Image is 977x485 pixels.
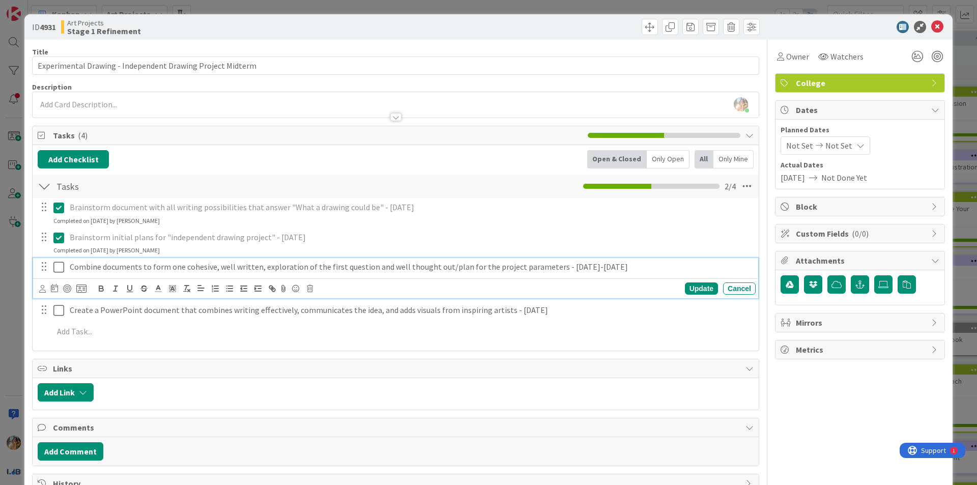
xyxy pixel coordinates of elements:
[830,50,864,63] span: Watchers
[53,246,160,255] div: Completed on [DATE] by [PERSON_NAME]
[38,442,103,461] button: Add Comment
[70,304,752,316] p: Create a PowerPoint document that combines writing effectively, communicates the idea, and adds v...
[70,261,752,273] p: Combine documents to form one cohesive, well written, exploration of the first question and well ...
[725,180,736,192] span: 2 / 4
[67,27,141,35] b: Stage 1 Refinement
[53,421,740,434] span: Comments
[786,139,813,152] span: Not Set
[32,56,759,75] input: type card name here...
[40,22,56,32] b: 4931
[796,104,926,116] span: Dates
[32,21,56,33] span: ID
[796,254,926,267] span: Attachments
[796,201,926,213] span: Block
[821,172,867,184] span: Not Done Yet
[53,216,160,225] div: Completed on [DATE] by [PERSON_NAME]
[67,19,141,27] span: Art Projects
[786,50,809,63] span: Owner
[723,282,756,295] div: Cancel
[647,150,689,168] div: Only Open
[796,227,926,240] span: Custom Fields
[695,150,713,168] div: All
[796,317,926,329] span: Mirrors
[781,125,939,135] span: Planned Dates
[78,130,88,140] span: ( 4 )
[70,232,752,243] p: Brainstorm initial plans for "independent drawing project" - [DATE]
[53,362,740,375] span: Links
[32,82,72,92] span: Description
[781,172,805,184] span: [DATE]
[734,97,748,111] img: DgSP5OpwsSRUZKwS8gMSzgstfBmcQ77l.jpg
[781,160,939,170] span: Actual Dates
[53,177,282,195] input: Add Checklist...
[32,47,48,56] label: Title
[852,229,869,239] span: ( 0/0 )
[825,139,852,152] span: Not Set
[38,383,94,402] button: Add Link
[70,202,752,213] p: Brainstorm document with all writing possibilities that answer "What a drawing could be" - [DATE]
[685,282,718,295] div: Update
[53,4,55,12] div: 1
[587,150,647,168] div: Open & Closed
[796,344,926,356] span: Metrics
[713,150,754,168] div: Only Mine
[796,77,926,89] span: College
[21,2,46,14] span: Support
[38,150,109,168] button: Add Checklist
[53,129,583,141] span: Tasks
